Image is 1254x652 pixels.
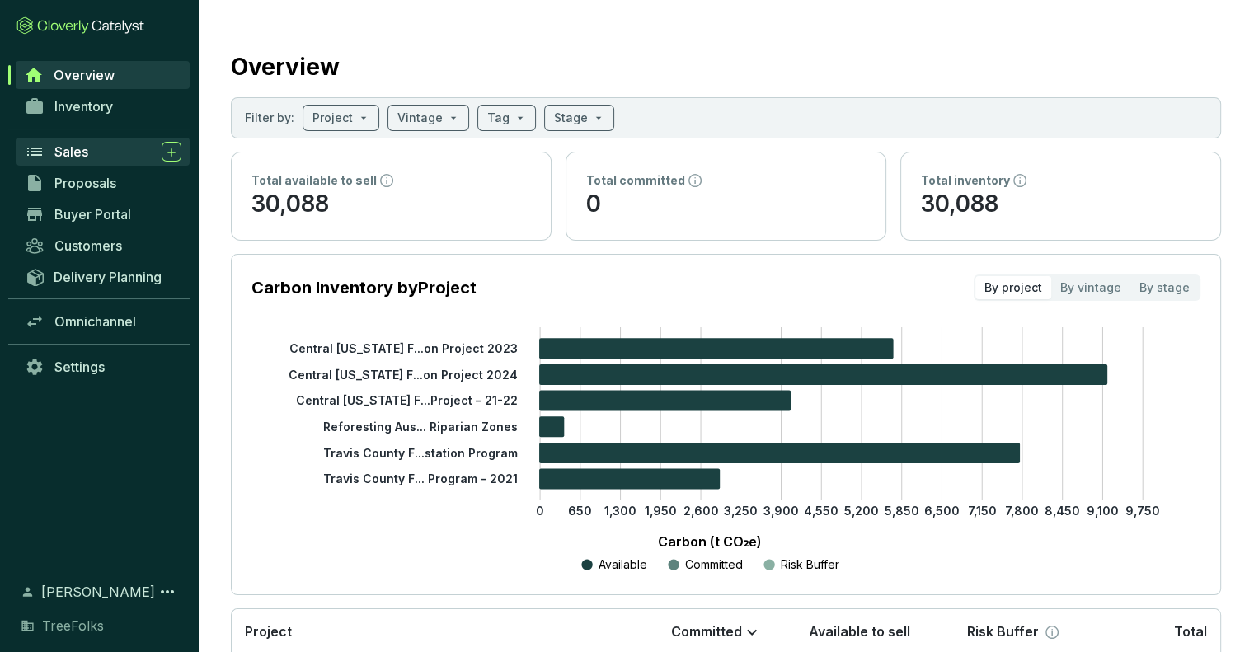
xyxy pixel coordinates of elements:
p: Total committed [586,172,685,189]
h2: Overview [231,49,340,84]
a: Inventory [16,92,190,120]
tspan: Central [US_STATE] F...on Project 2023 [289,341,518,355]
div: By vintage [1051,276,1130,299]
span: Inventory [54,98,113,115]
p: Committed [685,556,743,573]
tspan: 0 [536,504,544,518]
tspan: Central [US_STATE] F...on Project 2024 [289,367,518,381]
tspan: 9,100 [1087,504,1119,518]
p: Filter by: [245,110,294,126]
p: Carbon Inventory by Project [251,276,477,299]
tspan: 7,150 [968,504,997,518]
p: Committed [671,623,742,641]
tspan: 8,450 [1045,504,1080,518]
tspan: 3,900 [763,504,799,518]
a: Proposals [16,169,190,197]
span: Settings [54,359,105,375]
div: By stage [1130,276,1199,299]
tspan: 6,500 [924,504,960,518]
p: Carbon (t CO₂e) [276,532,1143,551]
a: Buyer Portal [16,200,190,228]
tspan: 2,600 [683,504,718,518]
tspan: 7,800 [1005,504,1039,518]
p: 0 [586,189,866,220]
a: Overview [16,61,190,89]
span: TreeFolks [42,616,104,636]
tspan: 5,850 [885,504,919,518]
p: 30,088 [921,189,1200,220]
span: Delivery Planning [54,269,162,285]
p: Risk Buffer [781,556,839,573]
tspan: 5,200 [844,504,879,518]
span: Buyer Portal [54,206,131,223]
tspan: 1,300 [604,504,636,518]
p: Total available to sell [251,172,377,189]
span: Customers [54,237,122,254]
span: Overview [54,67,115,83]
p: 30,088 [251,189,531,220]
p: Total inventory [921,172,1010,189]
tspan: 3,250 [724,504,758,518]
tspan: 4,550 [804,504,838,518]
tspan: 9,750 [1125,504,1160,518]
span: Sales [54,143,88,160]
tspan: 650 [568,504,592,518]
a: Customers [16,232,190,260]
span: Proposals [54,175,116,191]
span: Omnichannel [54,313,136,330]
tspan: Reforesting Aus... Riparian Zones [323,420,518,434]
a: Sales [16,138,190,166]
tspan: Travis County F...station Program [323,445,518,459]
p: Risk Buffer [967,623,1039,641]
div: By project [975,276,1051,299]
tspan: Central [US_STATE] F...Project – 21-22 [296,393,518,407]
tspan: 1,950 [645,504,677,518]
div: segmented control [974,274,1200,301]
span: [PERSON_NAME] [41,582,155,602]
a: Delivery Planning [16,263,190,290]
tspan: Travis County F... Program - 2021 [323,471,518,485]
a: Settings [16,353,190,381]
a: Omnichannel [16,307,190,335]
p: Available [599,556,647,573]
